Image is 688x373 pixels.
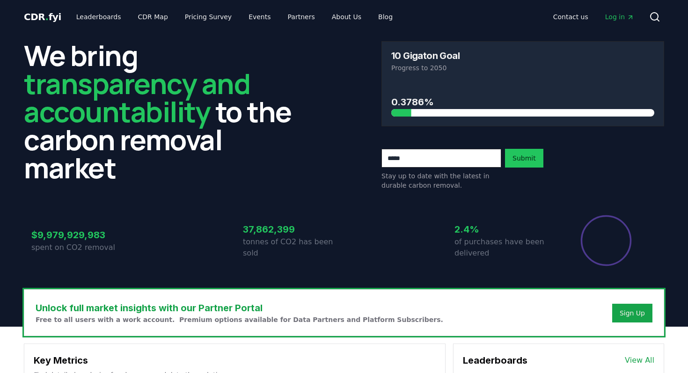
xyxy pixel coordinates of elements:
[324,8,369,25] a: About Us
[598,8,642,25] a: Log in
[546,8,596,25] a: Contact us
[69,8,400,25] nav: Main
[381,171,501,190] p: Stay up to date with the latest in durable carbon removal.
[463,353,527,367] h3: Leaderboards
[24,41,307,182] h2: We bring to the carbon removal market
[612,304,652,322] button: Sign Up
[131,8,176,25] a: CDR Map
[546,8,642,25] nav: Main
[280,8,322,25] a: Partners
[625,355,654,366] a: View All
[24,64,250,131] span: transparency and accountability
[241,8,278,25] a: Events
[243,236,344,259] p: tonnes of CO2 has been sold
[391,63,654,73] p: Progress to 2050
[24,10,61,23] a: CDR.fyi
[391,51,460,60] h3: 10 Gigaton Goal
[391,95,654,109] h3: 0.3786%
[620,308,645,318] a: Sign Up
[177,8,239,25] a: Pricing Survey
[34,353,436,367] h3: Key Metrics
[243,222,344,236] h3: 37,862,399
[24,11,61,22] span: CDR fyi
[454,222,556,236] h3: 2.4%
[69,8,129,25] a: Leaderboards
[580,214,632,267] div: Percentage of sales delivered
[45,11,49,22] span: .
[36,301,443,315] h3: Unlock full market insights with our Partner Portal
[31,228,132,242] h3: $9,979,929,983
[605,12,634,22] span: Log in
[36,315,443,324] p: Free to all users with a work account. Premium options available for Data Partners and Platform S...
[505,149,543,168] button: Submit
[31,242,132,253] p: spent on CO2 removal
[454,236,556,259] p: of purchases have been delivered
[371,8,400,25] a: Blog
